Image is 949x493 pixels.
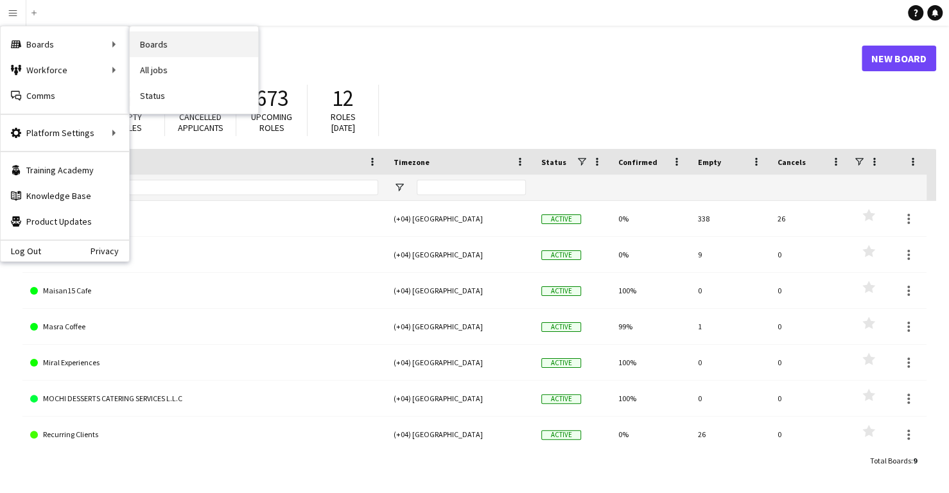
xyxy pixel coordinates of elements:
span: Roles [DATE] [331,111,356,134]
span: Cancels [778,157,806,167]
span: Timezone [394,157,430,167]
a: Masra Coffee [30,309,378,345]
div: 9 [690,237,770,272]
div: Workforce [1,57,129,83]
a: Privacy [91,246,129,256]
div: (+04) [GEOGRAPHIC_DATA] [386,345,534,380]
div: (+04) [GEOGRAPHIC_DATA] [386,381,534,416]
div: 1 [690,309,770,344]
div: 0% [611,237,690,272]
div: 26 [690,417,770,452]
div: 0 [770,309,849,344]
div: (+04) [GEOGRAPHIC_DATA] [386,309,534,344]
div: 338 [690,201,770,236]
div: 0 [690,345,770,380]
span: Active [541,358,581,368]
a: Miral Experiences [30,345,378,381]
span: Empty [698,157,721,167]
div: 0 [770,381,849,416]
a: 7 Management [30,201,378,237]
span: Status [541,157,566,167]
button: Open Filter Menu [394,182,405,193]
span: Active [541,322,581,332]
div: 26 [770,201,849,236]
a: Boards [130,31,258,57]
a: Product Updates [1,209,129,234]
input: Board name Filter Input [53,180,378,195]
div: 0% [611,201,690,236]
div: (+04) [GEOGRAPHIC_DATA] [386,417,534,452]
div: 99% [611,309,690,344]
a: Adhoc (One Off Jobs) [30,237,378,273]
div: 0 [690,381,770,416]
div: (+04) [GEOGRAPHIC_DATA] [386,201,534,236]
a: All jobs [130,57,258,83]
div: 0 [770,417,849,452]
span: Active [541,250,581,260]
a: Comms [1,83,129,108]
div: 0 [770,237,849,272]
div: (+04) [GEOGRAPHIC_DATA] [386,273,534,308]
div: 0 [770,345,849,380]
a: Training Academy [1,157,129,183]
div: Platform Settings [1,120,129,146]
span: Active [541,214,581,224]
span: 673 [256,84,288,112]
a: MOCHI DESSERTS CATERING SERVICES L.L.C [30,381,378,417]
div: 0 [770,273,849,308]
div: 0% [611,417,690,452]
input: Timezone Filter Input [417,180,526,195]
h1: Boards [22,49,862,68]
span: Cancelled applicants [178,111,223,134]
a: Recurring Clients [30,417,378,453]
div: 100% [611,345,690,380]
a: Knowledge Base [1,183,129,209]
span: Active [541,394,581,404]
a: Status [130,83,258,108]
div: 100% [611,381,690,416]
div: Boards [1,31,129,57]
span: Upcoming roles [251,111,292,134]
div: : [870,448,917,473]
span: Active [541,286,581,296]
span: 9 [913,456,917,465]
div: 100% [611,273,690,308]
div: 0 [690,273,770,308]
a: Log Out [1,246,41,256]
a: New Board [862,46,936,71]
span: Active [541,430,581,440]
span: Total Boards [870,456,911,465]
span: Confirmed [618,157,657,167]
a: Maisan15 Cafe [30,273,378,309]
div: (+04) [GEOGRAPHIC_DATA] [386,237,534,272]
span: 12 [332,84,354,112]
